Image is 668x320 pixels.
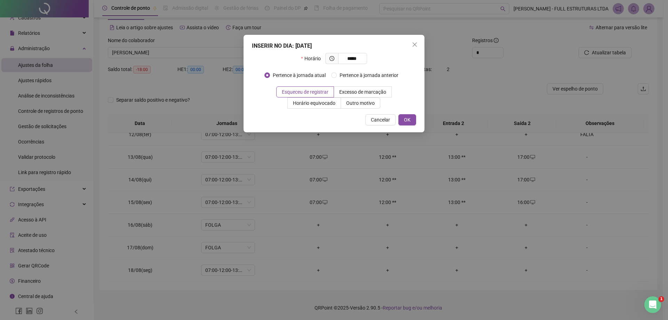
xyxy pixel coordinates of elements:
[337,71,401,79] span: Pertence à jornada anterior
[346,100,375,106] span: Outro motivo
[301,53,325,64] label: Horário
[252,42,416,50] div: INSERIR NO DIA : [DATE]
[270,71,328,79] span: Pertence à jornada atual
[404,116,411,124] span: OK
[329,56,334,61] span: clock-circle
[293,100,335,106] span: Horário equivocado
[371,116,390,124] span: Cancelar
[659,296,664,302] span: 1
[412,42,417,47] span: close
[409,39,420,50] button: Close
[644,296,661,313] iframe: Intercom live chat
[282,89,328,95] span: Esqueceu de registrar
[339,89,386,95] span: Excesso de marcação
[398,114,416,125] button: OK
[365,114,396,125] button: Cancelar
